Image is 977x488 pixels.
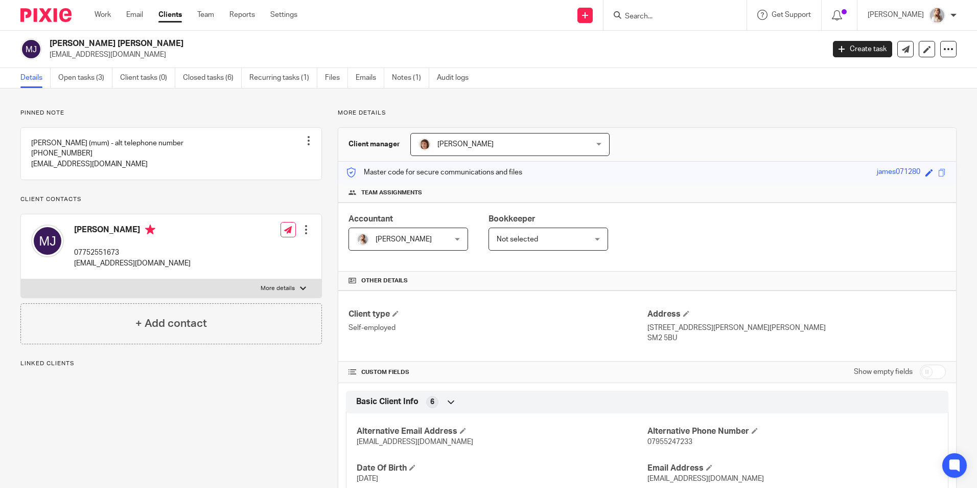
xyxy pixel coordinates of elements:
p: [STREET_ADDRESS][PERSON_NAME][PERSON_NAME] [647,323,946,333]
h4: Date Of Birth [357,463,647,474]
span: Bookkeeper [488,215,536,223]
h4: Email Address [647,463,938,474]
a: Email [126,10,143,20]
img: IMG_9968.jpg [929,7,945,24]
a: Client tasks (0) [120,68,175,88]
img: Pixie%204.jpg [418,138,431,150]
span: Team assignments [361,189,422,197]
a: Emails [356,68,384,88]
p: More details [338,109,957,117]
span: 6 [430,397,434,407]
span: [PERSON_NAME] [437,141,494,148]
p: 07752551673 [74,248,191,258]
h2: [PERSON_NAME] [PERSON_NAME] [50,38,664,49]
h4: Alternative Email Address [357,426,647,437]
p: [EMAIL_ADDRESS][DOMAIN_NAME] [74,258,191,269]
div: james071280 [877,167,920,179]
a: Create task [833,41,892,57]
span: 07955247233 [647,438,692,446]
a: Audit logs [437,68,476,88]
span: Other details [361,277,408,285]
h4: Alternative Phone Number [647,426,938,437]
input: Search [624,12,716,21]
a: Recurring tasks (1) [249,68,317,88]
img: svg%3E [20,38,42,60]
h4: Address [647,309,946,320]
h4: Client type [348,309,647,320]
p: More details [261,284,295,293]
a: Work [95,10,111,20]
a: Settings [270,10,297,20]
span: Accountant [348,215,393,223]
span: [DATE] [357,475,378,482]
p: Linked clients [20,360,322,368]
img: IMG_9968.jpg [357,233,369,246]
span: [EMAIL_ADDRESS][DOMAIN_NAME] [647,475,764,482]
img: Pixie [20,8,72,22]
p: [EMAIL_ADDRESS][DOMAIN_NAME] [50,50,818,60]
span: Basic Client Info [356,396,418,407]
a: Reports [229,10,255,20]
a: Team [197,10,214,20]
p: Self-employed [348,323,647,333]
a: Closed tasks (6) [183,68,242,88]
a: Files [325,68,348,88]
h4: CUSTOM FIELDS [348,368,647,376]
i: Primary [145,225,155,235]
h4: [PERSON_NAME] [74,225,191,237]
p: [PERSON_NAME] [868,10,924,20]
p: SM2 5BU [647,333,946,343]
span: [EMAIL_ADDRESS][DOMAIN_NAME] [357,438,473,446]
p: Master code for secure communications and files [346,167,522,178]
img: svg%3E [31,225,64,257]
p: Pinned note [20,109,322,117]
span: [PERSON_NAME] [376,236,432,243]
p: Client contacts [20,195,322,204]
span: Not selected [497,236,538,243]
span: Get Support [772,11,811,18]
a: Details [20,68,51,88]
a: Open tasks (3) [58,68,112,88]
h4: + Add contact [135,316,207,331]
a: Clients [158,10,182,20]
h3: Client manager [348,139,400,149]
label: Show empty fields [854,367,913,377]
a: Notes (1) [392,68,429,88]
